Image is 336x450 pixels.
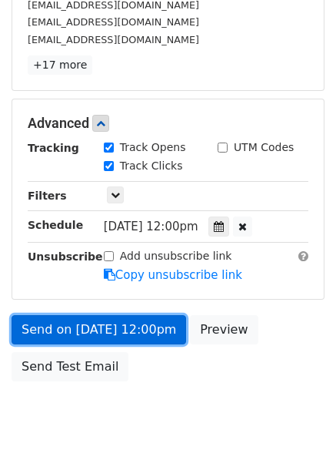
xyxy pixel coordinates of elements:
a: Preview [190,315,258,344]
strong: Tracking [28,142,79,154]
label: Track Opens [120,139,186,156]
small: [EMAIL_ADDRESS][DOMAIN_NAME] [28,16,199,28]
a: Send on [DATE] 12:00pm [12,315,186,344]
a: +17 more [28,55,92,75]
a: Copy unsubscribe link [104,268,242,282]
strong: Schedule [28,219,83,231]
span: [DATE] 12:00pm [104,220,198,233]
a: Send Test Email [12,352,128,381]
h5: Advanced [28,115,308,132]
strong: Filters [28,190,67,202]
strong: Unsubscribe [28,250,103,263]
label: UTM Codes [234,139,294,156]
label: Track Clicks [120,158,183,174]
label: Add unsubscribe link [120,248,232,264]
iframe: Chat Widget [259,376,336,450]
small: [EMAIL_ADDRESS][DOMAIN_NAME] [28,34,199,45]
